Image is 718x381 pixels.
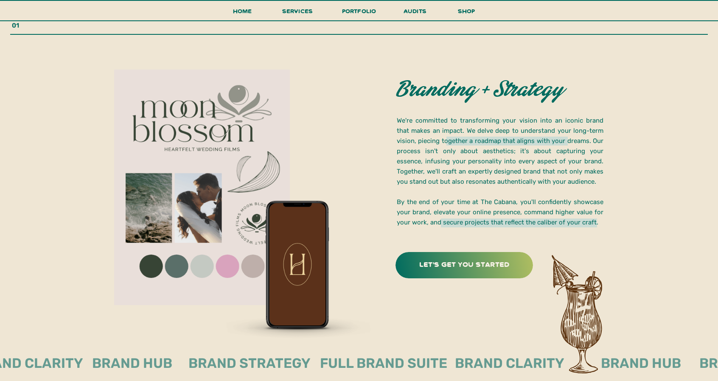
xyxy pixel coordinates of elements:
a: shop [446,6,487,20]
h2: full brand suite [320,354,455,372]
h2: brand hub [92,354,217,372]
span: services [282,7,313,15]
p: 01 [12,20,97,31]
h2: Branding + Strategy [397,79,589,103]
h2: brand clarity [455,354,580,372]
p: We're committed to transforming your vision into an iconic brand that makes an impact. We delve d... [397,115,603,229]
a: let's get you started [405,258,523,268]
h2: brand strategy [188,354,313,372]
a: services [280,6,315,21]
a: Home [229,6,255,21]
a: audits [402,6,428,20]
a: portfolio [339,6,379,21]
